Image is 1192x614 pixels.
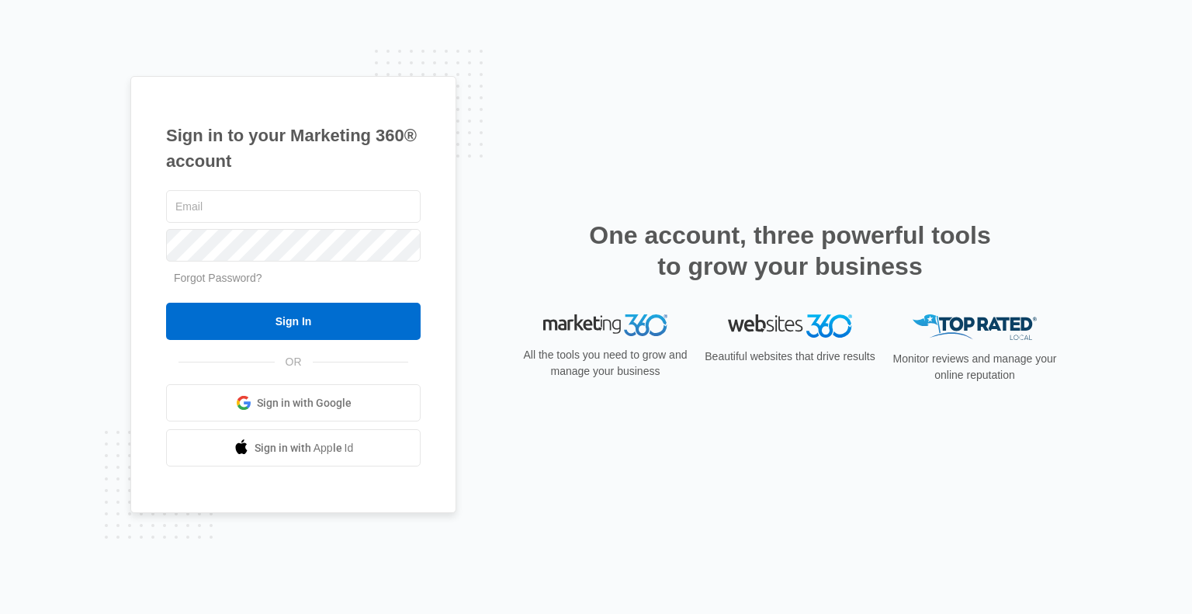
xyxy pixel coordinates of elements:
[166,429,421,467] a: Sign in with Apple Id
[913,314,1037,340] img: Top Rated Local
[257,395,352,411] span: Sign in with Google
[275,354,313,370] span: OR
[584,220,996,282] h2: One account, three powerful tools to grow your business
[166,190,421,223] input: Email
[518,347,692,380] p: All the tools you need to grow and manage your business
[255,440,354,456] span: Sign in with Apple Id
[166,123,421,174] h1: Sign in to your Marketing 360® account
[888,351,1062,383] p: Monitor reviews and manage your online reputation
[728,314,852,337] img: Websites 360
[174,272,262,284] a: Forgot Password?
[166,303,421,340] input: Sign In
[166,384,421,421] a: Sign in with Google
[543,314,667,336] img: Marketing 360
[703,349,877,365] p: Beautiful websites that drive results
